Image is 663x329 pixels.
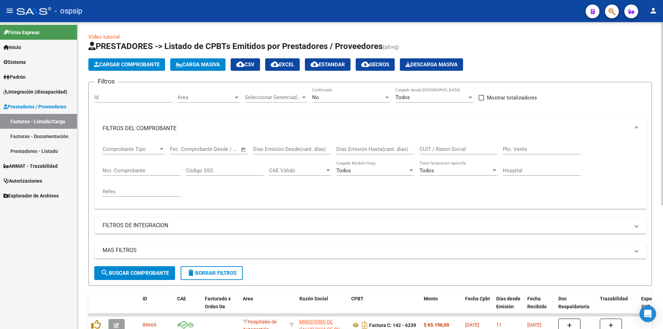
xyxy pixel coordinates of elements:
[336,167,351,174] span: Todos
[3,162,58,170] span: ANMAT - Trazabilidad
[361,60,369,68] mat-icon: cloud_download
[143,322,156,328] span: 89669
[462,291,493,322] datatable-header-cell: Fecha Cpbt
[204,146,238,152] input: Fecha fin
[369,322,416,328] strong: Factura C: 142 - 6239
[143,296,147,301] span: ID
[361,61,389,68] span: Gecros
[6,7,14,15] mat-icon: menu
[3,88,67,96] span: Integración (discapacidad)
[88,41,383,51] span: PRESTADORES -> Listado de CPBTs Emitidos por Prestadores / Proveedores
[525,291,556,322] datatable-header-cell: Fecha Recibido
[271,61,294,68] span: EXCEL
[103,125,630,132] mat-panel-title: FILTROS DEL COMPROBANTE
[103,146,158,152] span: Comprobante Tipo
[465,322,479,328] span: [DATE]
[558,296,589,309] span: Doc Respaldatoria
[187,270,237,276] span: Borrar Filtros
[493,291,525,322] datatable-header-cell: Días desde Emisión
[94,242,646,259] mat-expansion-panel-header: MAS FILTROS
[100,270,169,276] span: Buscar Comprobante
[170,58,225,71] button: Carga Masiva
[187,269,195,277] mat-icon: delete
[383,44,399,50] span: (alt+q)
[297,291,348,322] datatable-header-cell: Razón Social
[3,177,42,185] span: Autorizaciones
[421,291,462,322] datatable-header-cell: Monto
[265,58,300,71] button: EXCEL
[3,73,26,81] span: Padrón
[94,117,646,139] mat-expansion-panel-header: FILTROS DEL COMPROBANTE
[305,58,350,71] button: Estandar
[55,3,82,19] span: - ospsip
[88,34,120,40] a: Video tutorial
[170,146,198,152] input: Fecha inicio
[140,291,174,322] datatable-header-cell: ID
[527,322,541,328] span: [DATE]
[94,266,175,280] button: Buscar Comprobante
[310,61,345,68] span: Estandar
[649,7,657,15] mat-icon: person
[487,94,537,102] span: Mostrar totalizadores
[181,266,243,280] button: Borrar Filtros
[400,58,463,71] button: Descarga Masiva
[240,146,248,154] button: Open calendar
[177,296,186,301] span: CAE
[400,58,463,71] app-download-masive: Descarga masiva de comprobantes (adjuntos)
[174,291,202,322] datatable-header-cell: CAE
[420,167,434,174] span: Todos
[424,322,449,328] strong: $ 65.196,00
[405,61,458,68] span: Descarga Masiva
[600,296,628,301] span: Trazabilidad
[3,58,26,66] span: Sistema
[3,103,66,110] span: Prestadores / Proveedores
[299,296,328,301] span: Razón Social
[231,58,260,71] button: CSV
[205,296,231,309] span: Facturado x Orden De
[424,296,438,301] span: Monto
[103,246,630,254] mat-panel-title: MAS FILTROS
[94,139,646,209] div: FILTROS DEL COMPROBANTE
[269,167,325,174] span: CAE Válido
[3,29,39,36] span: Firma Express
[236,61,254,68] span: CSV
[640,306,656,322] div: Open Intercom Messenger
[310,60,319,68] mat-icon: cloud_download
[103,222,630,229] mat-panel-title: FILTROS DE INTEGRACION
[271,60,279,68] mat-icon: cloud_download
[94,77,118,86] h3: Filtros
[3,192,59,200] span: Explorador de Archivos
[395,94,410,100] span: Todos
[496,322,502,328] span: 11
[312,94,319,100] span: No
[176,61,220,68] span: Carga Masiva
[245,94,301,100] span: Seleccionar Gerenciador
[3,43,21,51] span: Inicio
[236,60,244,68] mat-icon: cloud_download
[88,58,165,71] button: Cargar Comprobante
[240,291,287,322] datatable-header-cell: Area
[351,296,364,301] span: CPBT
[527,296,547,309] span: Fecha Recibido
[177,94,233,100] span: Area
[348,291,421,322] datatable-header-cell: CPBT
[94,61,160,68] span: Cargar Comprobante
[496,296,520,309] span: Días desde Emisión
[556,291,597,322] datatable-header-cell: Doc Respaldatoria
[243,296,253,301] span: Area
[597,291,638,322] datatable-header-cell: Trazabilidad
[465,296,490,301] span: Fecha Cpbt
[94,217,646,234] mat-expansion-panel-header: FILTROS DE INTEGRACION
[202,291,240,322] datatable-header-cell: Facturado x Orden De
[356,58,395,71] button: Gecros
[100,269,109,277] mat-icon: search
